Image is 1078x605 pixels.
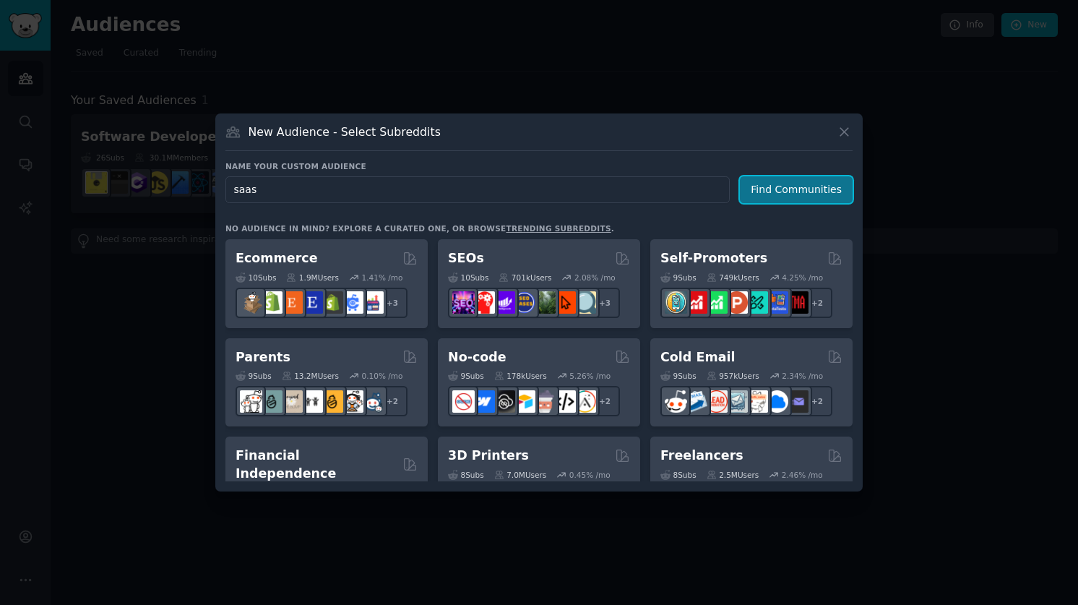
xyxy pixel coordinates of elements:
[341,390,363,413] img: parentsofmultiples
[574,273,616,283] div: 2.08 % /mo
[282,371,339,381] div: 13.2M Users
[802,288,832,318] div: + 2
[225,223,614,233] div: No audience in mind? Explore a curated one, or browse .
[553,390,576,413] img: NoCodeMovement
[240,390,262,413] img: daddit
[301,390,323,413] img: toddlers
[448,470,484,480] div: 8 Sub s
[766,390,788,413] img: B2BSaaS
[740,176,853,203] button: Find Communities
[377,288,408,318] div: + 3
[685,390,707,413] img: Emailmarketing
[569,470,611,480] div: 0.45 % /mo
[236,249,318,267] h2: Ecommerce
[225,161,853,171] h3: Name your custom audience
[707,273,759,283] div: 749k Users
[448,273,488,283] div: 10 Sub s
[707,470,759,480] div: 2.5M Users
[665,291,687,314] img: AppIdeas
[236,447,397,482] h2: Financial Independence
[260,390,283,413] img: SingleParents
[705,291,728,314] img: selfpromotion
[705,390,728,413] img: LeadGeneration
[660,249,767,267] h2: Self-Promoters
[685,291,707,314] img: youtubepromotion
[494,371,547,381] div: 178k Users
[236,273,276,283] div: 10 Sub s
[301,291,323,314] img: EtsySellers
[513,390,535,413] img: Airtable
[249,124,441,140] h3: New Audience - Select Subreddits
[766,291,788,314] img: betatests
[361,291,384,314] img: ecommerce_growth
[533,390,556,413] img: nocodelowcode
[660,273,697,283] div: 9 Sub s
[506,224,611,233] a: trending subreddits
[493,291,515,314] img: seogrowth
[240,291,262,314] img: dropship
[236,348,290,366] h2: Parents
[494,470,547,480] div: 7.0M Users
[280,291,303,314] img: Etsy
[725,390,748,413] img: coldemail
[448,348,506,366] h2: No-code
[362,273,403,283] div: 1.41 % /mo
[746,390,768,413] img: b2b_sales
[660,470,697,480] div: 8 Sub s
[746,291,768,314] img: alphaandbetausers
[236,371,272,381] div: 9 Sub s
[782,273,823,283] div: 4.25 % /mo
[786,390,808,413] img: EmailOutreach
[660,371,697,381] div: 9 Sub s
[660,348,735,366] h2: Cold Email
[260,291,283,314] img: shopify
[452,291,475,314] img: SEO_Digital_Marketing
[499,273,551,283] div: 701k Users
[786,291,808,314] img: TestMyApp
[782,470,823,480] div: 2.46 % /mo
[574,390,596,413] img: Adalo
[473,291,495,314] img: TechSEO
[590,386,620,416] div: + 2
[321,291,343,314] img: reviewmyshopify
[665,390,687,413] img: sales
[590,288,620,318] div: + 3
[553,291,576,314] img: GoogleSearchConsole
[286,273,339,283] div: 1.9M Users
[782,371,823,381] div: 2.34 % /mo
[362,371,403,381] div: 0.10 % /mo
[280,390,303,413] img: beyondthebump
[533,291,556,314] img: Local_SEO
[321,390,343,413] img: NewParents
[473,390,495,413] img: webflow
[448,249,484,267] h2: SEOs
[707,371,759,381] div: 957k Users
[802,386,832,416] div: + 2
[569,371,611,381] div: 5.26 % /mo
[493,390,515,413] img: NoCodeSaaS
[377,386,408,416] div: + 2
[341,291,363,314] img: ecommercemarketing
[574,291,596,314] img: The_SEO
[225,176,730,203] input: Pick a short name, like "Digital Marketers" or "Movie-Goers"
[452,390,475,413] img: nocode
[448,371,484,381] div: 9 Sub s
[660,447,743,465] h2: Freelancers
[448,447,529,465] h2: 3D Printers
[513,291,535,314] img: SEO_cases
[725,291,748,314] img: ProductHunters
[361,390,384,413] img: Parents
